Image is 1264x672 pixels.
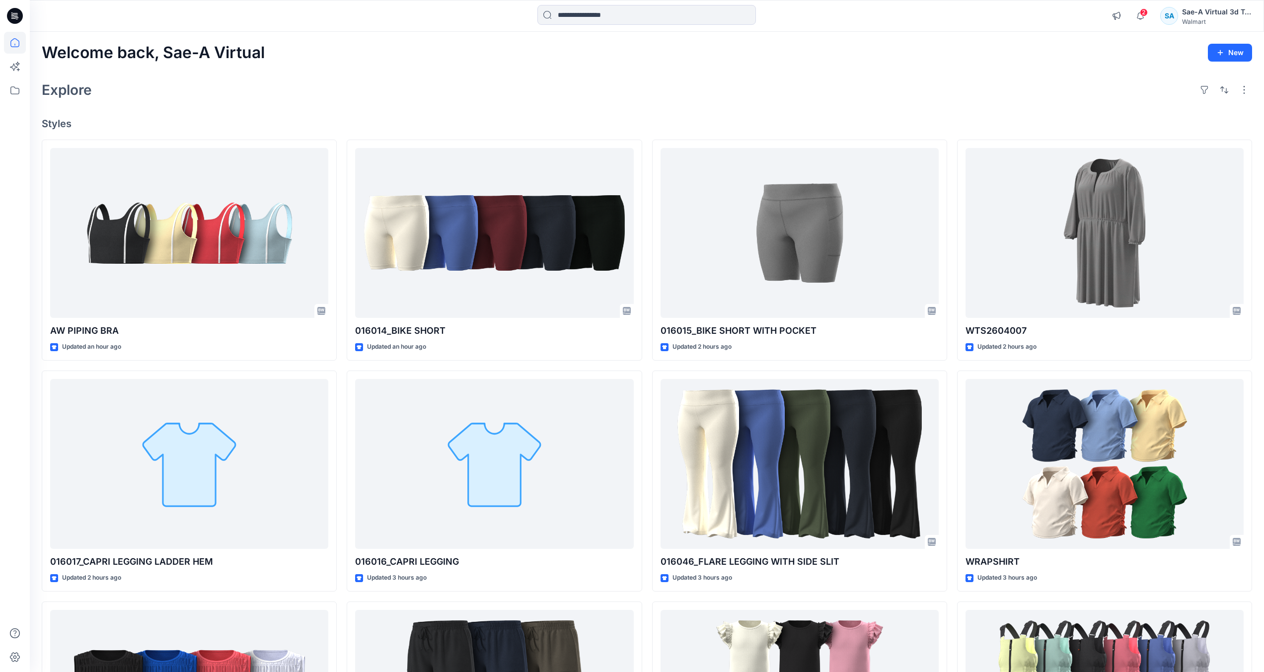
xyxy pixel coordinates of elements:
[50,379,328,549] a: 016017_CAPRI LEGGING LADDER HEM
[42,118,1252,130] h4: Styles
[1182,18,1252,25] div: Walmart
[672,342,732,352] p: Updated 2 hours ago
[966,379,1244,549] a: WRAPSHIRT
[966,324,1244,338] p: WTS2604007
[50,324,328,338] p: AW PIPING BRA
[355,379,633,549] a: 016016_CAPRI LEGGING
[62,342,121,352] p: Updated an hour ago
[42,44,265,62] h2: Welcome back, Sae-A Virtual
[1160,7,1178,25] div: SA
[661,148,939,318] a: 016015_BIKE SHORT WITH POCKET
[367,342,426,352] p: Updated an hour ago
[1140,8,1148,16] span: 2
[50,148,328,318] a: AW PIPING BRA
[50,555,328,569] p: 016017_CAPRI LEGGING LADDER HEM
[355,324,633,338] p: 016014_BIKE SHORT
[367,573,427,583] p: Updated 3 hours ago
[966,555,1244,569] p: WRAPSHIRT
[672,573,732,583] p: Updated 3 hours ago
[661,555,939,569] p: 016046_FLARE LEGGING WITH SIDE SLIT
[42,82,92,98] h2: Explore
[661,324,939,338] p: 016015_BIKE SHORT WITH POCKET
[661,379,939,549] a: 016046_FLARE LEGGING WITH SIDE SLIT
[62,573,121,583] p: Updated 2 hours ago
[355,148,633,318] a: 016014_BIKE SHORT
[977,573,1037,583] p: Updated 3 hours ago
[1182,6,1252,18] div: Sae-A Virtual 3d Team
[355,555,633,569] p: 016016_CAPRI LEGGING
[977,342,1037,352] p: Updated 2 hours ago
[1208,44,1252,62] button: New
[966,148,1244,318] a: WTS2604007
